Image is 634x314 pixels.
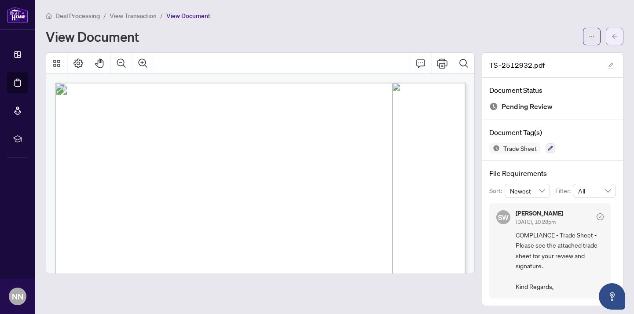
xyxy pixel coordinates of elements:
span: NN [12,290,23,303]
span: Pending Review [502,101,553,113]
span: ellipsis [589,33,595,40]
span: TS -2512932.pdf [489,60,545,70]
span: check-circle [597,213,604,220]
span: All [578,184,611,197]
p: Filter: [555,186,573,196]
span: SW [498,212,509,223]
span: Trade Sheet [500,145,540,151]
span: home [46,13,52,19]
span: View Document [166,12,210,20]
h5: [PERSON_NAME] [516,210,563,216]
h1: View Document [46,29,139,44]
h4: Document Status [489,85,616,95]
button: Open asap [599,283,625,310]
p: Sort: [489,186,505,196]
h4: Document Tag(s) [489,127,616,138]
img: logo [7,7,28,23]
h4: File Requirements [489,168,616,179]
span: [DATE], 10:28pm [516,219,556,225]
img: Status Icon [489,143,500,153]
span: Deal Processing [55,12,100,20]
img: Document Status [489,102,498,111]
span: edit [608,62,614,69]
span: COMPLIANCE - Trade Sheet - Please see the attached trade sheet for your review and signature. Kin... [516,230,604,292]
span: View Transaction [110,12,157,20]
span: Newest [510,184,545,197]
li: / [103,11,106,21]
li: / [160,11,163,21]
span: arrow-left [612,33,618,40]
